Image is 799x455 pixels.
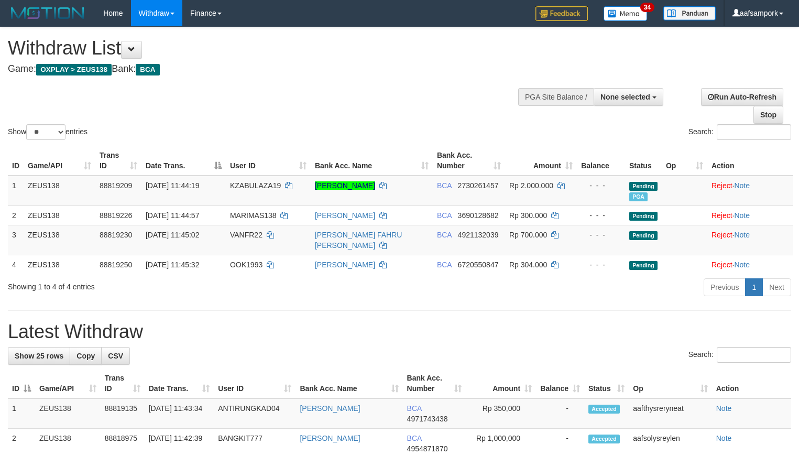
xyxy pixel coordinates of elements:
[716,434,732,442] a: Note
[505,146,577,176] th: Amount: activate to sort column ascending
[8,205,24,225] td: 2
[734,211,750,220] a: Note
[8,176,24,206] td: 1
[70,347,102,365] a: Copy
[762,278,791,296] a: Next
[581,180,621,191] div: - - -
[315,181,375,190] a: [PERSON_NAME]
[518,88,594,106] div: PGA Site Balance /
[315,261,375,269] a: [PERSON_NAME]
[600,93,650,101] span: None selected
[734,261,750,269] a: Note
[230,211,277,220] span: MARIMAS138
[704,278,746,296] a: Previous
[604,6,648,21] img: Button%20Memo.svg
[629,261,658,270] span: Pending
[707,225,793,255] td: ·
[8,64,522,74] h4: Game: Bank:
[466,398,536,429] td: Rp 350,000
[707,176,793,206] td: ·
[226,146,311,176] th: User ID: activate to sort column ascending
[101,369,145,398] th: Trans ID: activate to sort column ascending
[146,261,199,269] span: [DATE] 11:45:32
[716,404,732,413] a: Note
[640,3,654,12] span: 34
[101,398,145,429] td: 88819135
[295,369,402,398] th: Bank Acc. Name: activate to sort column ascending
[8,225,24,255] td: 3
[536,398,584,429] td: -
[8,38,522,59] h1: Withdraw List
[458,181,499,190] span: Copy 2730261457 to clipboard
[100,181,132,190] span: 88819209
[8,398,35,429] td: 1
[230,181,281,190] span: KZABULAZA19
[712,261,732,269] a: Reject
[734,231,750,239] a: Note
[36,64,112,75] span: OXPLAY > ZEUS138
[509,181,553,190] span: Rp 2.000.000
[8,347,70,365] a: Show 25 rows
[146,231,199,239] span: [DATE] 11:45:02
[76,352,95,360] span: Copy
[311,146,433,176] th: Bank Acc. Name: activate to sort column ascending
[24,225,95,255] td: ZEUS138
[146,181,199,190] span: [DATE] 11:44:19
[753,106,783,124] a: Stop
[8,124,87,140] label: Show entries
[707,205,793,225] td: ·
[535,6,588,21] img: Feedback.jpg
[629,182,658,191] span: Pending
[8,146,24,176] th: ID
[712,231,732,239] a: Reject
[437,261,452,269] span: BCA
[581,230,621,240] div: - - -
[717,124,791,140] input: Search:
[24,255,95,274] td: ZEUS138
[100,261,132,269] span: 88819250
[146,211,199,220] span: [DATE] 11:44:57
[145,369,214,398] th: Date Trans.: activate to sort column ascending
[300,404,360,413] a: [PERSON_NAME]
[662,146,707,176] th: Op: activate to sort column ascending
[466,369,536,398] th: Amount: activate to sort column ascending
[625,146,662,176] th: Status
[8,5,87,21] img: MOTION_logo.png
[458,231,499,239] span: Copy 4921132039 to clipboard
[458,211,499,220] span: Copy 3690128682 to clipboard
[688,124,791,140] label: Search:
[701,88,783,106] a: Run Auto-Refresh
[100,211,132,220] span: 88819226
[407,434,422,442] span: BCA
[588,435,620,443] span: Accepted
[24,205,95,225] td: ZEUS138
[509,211,547,220] span: Rp 300.000
[407,415,448,423] span: Copy 4971743438 to clipboard
[95,146,141,176] th: Trans ID: activate to sort column ascending
[407,404,422,413] span: BCA
[581,210,621,221] div: - - -
[707,146,793,176] th: Action
[407,445,448,453] span: Copy 4954871870 to clipboard
[141,146,226,176] th: Date Trans.: activate to sort column descending
[26,124,65,140] select: Showentries
[8,321,791,342] h1: Latest Withdraw
[136,64,159,75] span: BCA
[403,369,466,398] th: Bank Acc. Number: activate to sort column ascending
[629,231,658,240] span: Pending
[688,347,791,363] label: Search:
[145,398,214,429] td: [DATE] 11:43:34
[300,434,360,442] a: [PERSON_NAME]
[24,176,95,206] td: ZEUS138
[214,369,295,398] th: User ID: activate to sort column ascending
[8,255,24,274] td: 4
[629,212,658,221] span: Pending
[458,261,499,269] span: Copy 6720550847 to clipboard
[745,278,763,296] a: 1
[584,369,629,398] th: Status: activate to sort column ascending
[214,398,295,429] td: ANTIRUNGKAD04
[588,405,620,414] span: Accepted
[437,231,452,239] span: BCA
[594,88,663,106] button: None selected
[108,352,123,360] span: CSV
